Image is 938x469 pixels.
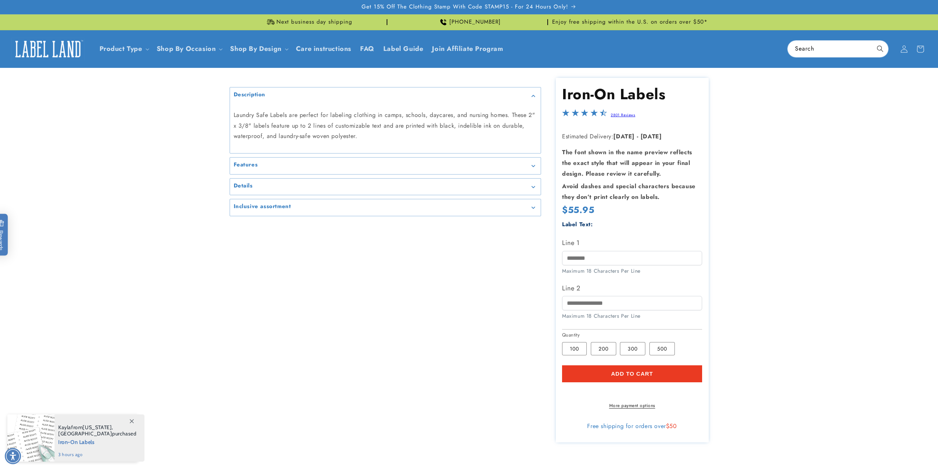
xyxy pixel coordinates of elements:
strong: The font shown in the name preview reflects the exact style that will appear in your final design... [562,148,692,178]
h2: Description [234,91,266,99]
a: Product Type [100,44,142,54]
span: Get 15% Off The Clothing Stamp With Code STAMP15 - For 24 Hours Only! [362,3,568,11]
h2: Inclusive assortment [234,203,291,210]
span: Shop By Occasion [157,45,216,53]
summary: Details [230,179,541,195]
span: Label Guide [383,45,423,53]
label: 500 [649,342,675,355]
div: Announcement [390,14,548,30]
div: Announcement [230,14,387,30]
summary: Description [230,87,541,104]
label: 300 [620,342,645,355]
strong: [DATE] [641,132,662,141]
a: FAQ [356,40,379,58]
span: FAQ [360,45,374,53]
span: Join Affiliate Program [432,45,503,53]
strong: - [637,132,639,141]
a: 2801 Reviews [611,112,635,118]
media-gallery: Gallery Viewer [230,87,541,216]
label: Label Text: [562,220,593,228]
h2: Details [234,182,253,190]
strong: [DATE] [613,132,635,141]
span: [US_STATE] [83,424,112,431]
a: Join Affiliate Program [428,40,508,58]
img: Label Land [11,38,85,61]
div: Announcement [551,14,709,30]
summary: Shop By Design [226,40,291,58]
h2: Features [234,161,258,169]
div: Free shipping for orders over [562,423,702,430]
button: Search [872,41,888,57]
button: Add to cart [562,365,702,382]
span: $ [666,422,670,430]
span: Enjoy free shipping within the U.S. on orders over $50* [552,18,708,26]
p: Laundry Safe Labels are perfect for labeling clothing in camps, schools, daycares, and nursing ho... [234,110,537,142]
p: Estimated Delivery: [562,131,702,142]
iframe: Gorgias live chat messenger [864,437,931,462]
a: Care instructions [292,40,356,58]
span: $55.95 [562,204,594,215]
legend: Quantity [562,331,580,339]
a: Label Guide [379,40,428,58]
h1: Iron-On Labels [562,85,702,104]
summary: Product Type [95,40,152,58]
label: Line 2 [562,282,702,294]
a: More payment options [562,402,702,409]
span: 4.5-star overall rating [562,111,607,120]
a: Shop By Design [230,44,281,54]
span: 50 [669,422,677,430]
summary: Shop By Occasion [152,40,226,58]
div: Maximum 18 Characters Per Line [562,267,702,275]
label: 200 [591,342,616,355]
span: [GEOGRAPHIC_DATA] [58,430,112,437]
span: Care instructions [296,45,351,53]
summary: Inclusive assortment [230,199,541,216]
span: Next business day shipping [276,18,352,26]
label: Line 1 [562,237,702,249]
a: Label Land [8,35,88,63]
strong: Avoid dashes and special characters because they don’t print clearly on labels. [562,182,695,201]
span: Add to cart [611,370,653,377]
div: Maximum 18 Characters Per Line [562,312,702,320]
label: 100 [562,342,587,355]
span: Kayla [58,424,71,431]
span: [PHONE_NUMBER] [449,18,501,26]
span: from , purchased [58,424,137,437]
div: Accessibility Menu [5,448,21,464]
summary: Features [230,158,541,174]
